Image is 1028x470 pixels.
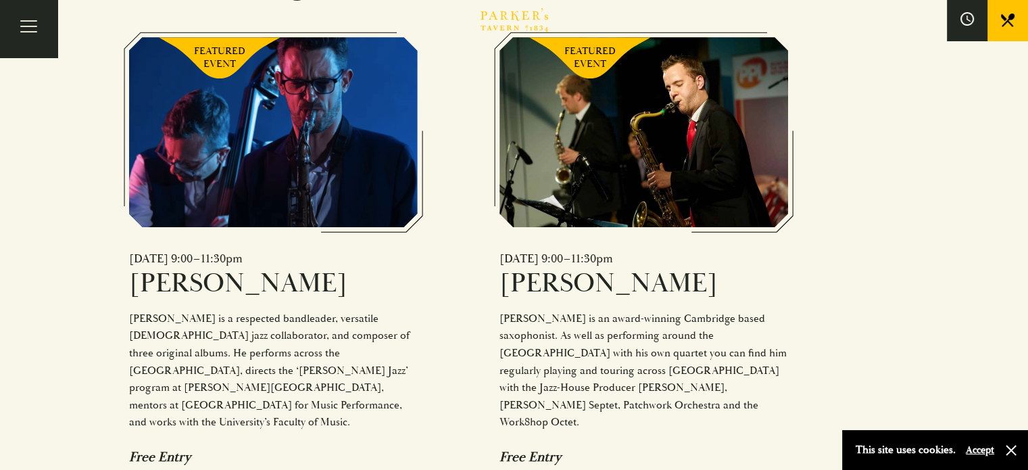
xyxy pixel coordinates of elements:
[499,310,788,431] div: [PERSON_NAME] is an award-winning Cambridge based saxophonist. As well as performing around the [...
[129,266,418,300] h6: [PERSON_NAME]
[966,444,994,456] button: Accept
[193,45,247,71] span: FEATURED EVENT
[856,440,956,460] p: This site uses cookies.
[499,448,788,465] div: Free Entry
[499,251,788,266] div: [DATE] 9:00–11:30pm
[129,448,418,465] div: Free Entry
[129,310,418,431] div: [PERSON_NAME] is a respected bandleader, versatile [DEMOGRAPHIC_DATA] jazz collaborator, and comp...
[563,45,617,71] span: FEATURED EVENT
[129,251,418,266] div: [DATE] 9:00–11:30pm
[499,266,788,300] h6: [PERSON_NAME]
[1004,444,1018,457] button: Close and accept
